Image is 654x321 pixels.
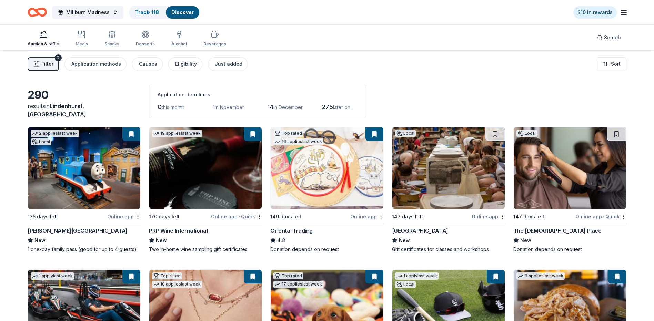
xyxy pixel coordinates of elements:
[333,104,353,110] span: later on...
[28,57,59,71] button: Filter2
[168,57,202,71] button: Eligibility
[28,4,47,20] a: Home
[28,127,141,253] a: Image for Kohl Children's Museum2 applieslast weekLocal135 days leftOnline app[PERSON_NAME][GEOGR...
[513,127,626,253] a: Image for The Gents PlaceLocal147 days leftOnline app•QuickThe [DEMOGRAPHIC_DATA] PlaceNewDonatio...
[273,138,323,145] div: 16 applies last week
[31,130,79,137] div: 2 applies last week
[270,213,301,221] div: 149 days left
[392,227,448,235] div: [GEOGRAPHIC_DATA]
[350,212,384,221] div: Online app
[267,103,273,111] span: 14
[239,214,240,219] span: •
[270,127,383,253] a: Image for Oriental TradingTop rated16 applieslast week149 days leftOnline appOriental Trading4.8D...
[104,28,119,50] button: Snacks
[55,54,62,61] div: 2
[28,227,128,235] div: [PERSON_NAME][GEOGRAPHIC_DATA]
[76,28,88,50] button: Meals
[271,127,383,209] img: Image for Oriental Trading
[135,9,159,15] a: Track· 118
[28,213,58,221] div: 135 days left
[592,31,626,44] button: Search
[171,9,194,15] a: Discover
[66,8,110,17] span: Millburn Madness
[611,60,621,68] span: Sort
[516,272,565,280] div: 6 applies last week
[171,41,187,47] div: Alcohol
[273,104,303,110] span: in December
[171,28,187,50] button: Alcohol
[203,28,226,50] button: Beverages
[270,227,313,235] div: Oriental Trading
[107,212,141,221] div: Online app
[28,103,86,118] span: in
[392,213,423,221] div: 147 days left
[472,212,505,221] div: Online app
[513,213,544,221] div: 147 days left
[31,272,74,280] div: 1 apply last week
[71,60,121,68] div: Application methods
[395,281,416,288] div: Local
[162,104,184,110] span: this month
[203,41,226,47] div: Beverages
[604,33,621,42] span: Search
[392,127,505,209] img: Image for Lillstreet Art Center
[136,41,155,47] div: Desserts
[395,130,416,137] div: Local
[322,103,333,111] span: 275
[211,212,262,221] div: Online app Quick
[514,127,626,209] img: Image for The Gents Place
[395,272,439,280] div: 1 apply last week
[28,127,140,209] img: Image for Kohl Children's Museum
[392,246,505,253] div: Gift certificates for classes and workshops
[392,127,505,253] a: Image for Lillstreet Art CenterLocal147 days leftOnline app[GEOGRAPHIC_DATA]NewGift certificates ...
[273,272,303,279] div: Top rated
[132,57,163,71] button: Causes
[139,60,157,68] div: Causes
[152,272,182,279] div: Top rated
[158,103,162,111] span: 0
[28,246,141,253] div: 1 one-day family pass (good for up to 4 guests)
[208,57,248,71] button: Just added
[270,246,383,253] div: Donation depends on request
[149,213,180,221] div: 170 days left
[149,227,208,235] div: PRP Wine International
[215,60,242,68] div: Just added
[149,127,262,209] img: Image for PRP Wine International
[28,28,59,50] button: Auction & raffle
[158,91,358,99] div: Application deadlines
[513,227,602,235] div: The [DEMOGRAPHIC_DATA] Place
[573,6,617,19] a: $10 in rewards
[28,88,141,102] div: 290
[149,127,262,253] a: Image for PRP Wine International19 applieslast week170 days leftOnline app•QuickPRP Wine Internat...
[31,138,51,145] div: Local
[41,60,53,68] span: Filter
[277,236,285,245] span: 4.8
[513,246,626,253] div: Donation depends on request
[603,214,604,219] span: •
[28,103,86,118] span: Lindenhurst, [GEOGRAPHIC_DATA]
[136,28,155,50] button: Desserts
[28,41,59,47] div: Auction & raffle
[175,60,197,68] div: Eligibility
[76,41,88,47] div: Meals
[212,103,215,111] span: 1
[152,281,202,288] div: 10 applies last week
[129,6,200,19] button: Track· 118Discover
[273,281,323,288] div: 17 applies last week
[152,130,202,137] div: 19 applies last week
[52,6,123,19] button: Millburn Madness
[516,130,537,137] div: Local
[64,57,127,71] button: Application methods
[28,102,141,118] div: results
[149,246,262,253] div: Two in-home wine sampling gift certificates
[104,41,119,47] div: Snacks
[34,236,46,245] span: New
[156,236,167,245] span: New
[273,130,303,137] div: Top rated
[399,236,410,245] span: New
[597,57,626,71] button: Sort
[215,104,244,110] span: in November
[575,212,626,221] div: Online app Quick
[520,236,531,245] span: New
